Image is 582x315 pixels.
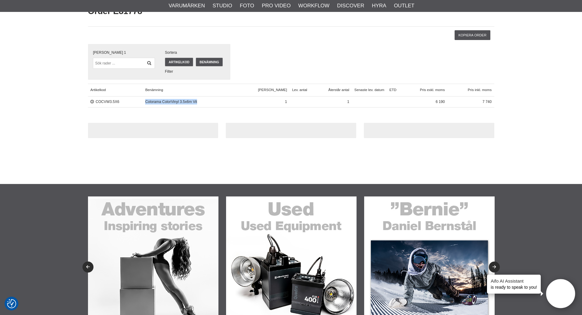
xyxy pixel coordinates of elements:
[165,50,225,55] span: Sortera
[143,97,235,108] span: Colorama ColorVinyl 3.5x6m Vit
[399,84,447,96] span: Pris exkl. moms
[165,69,225,74] div: Filter
[489,262,500,273] button: Next
[399,97,447,108] span: 6 190
[447,84,494,96] span: Pris inkl. moms
[310,84,352,96] span: Återstår antal
[240,2,254,10] a: Foto
[394,2,414,10] a: Outlet
[235,84,290,96] span: [PERSON_NAME]
[144,58,155,69] a: Filtrera
[143,84,235,96] a: Benämning
[455,30,490,40] input: Kopiera order
[487,275,541,294] div: is ready to speak to you!
[491,278,537,284] h4: Aifo AI Assistant
[165,58,193,66] a: Artikelkod
[169,2,205,10] a: Varumärken
[352,84,387,96] span: Senaste lev. datum
[124,50,126,55] span: 1
[7,299,16,308] img: Revisit consent button
[7,298,16,309] button: Samtyckesinställningar
[90,100,119,104] a: COCVW3.5X6
[337,2,364,10] a: Discover
[310,97,352,108] span: 1
[235,97,290,108] span: 1
[93,50,155,55] div: [PERSON_NAME]
[372,2,386,10] a: Hyra
[93,58,155,69] input: Sök rader ...
[82,262,93,273] button: Previous
[196,58,223,66] a: Benämning
[262,2,291,10] a: Pro Video
[88,84,143,96] a: Artikelkod
[213,2,232,10] a: Studio
[447,97,494,108] span: 7 740
[298,2,329,10] a: Workflow
[290,84,310,96] span: Lev. antal
[387,84,399,96] span: ETD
